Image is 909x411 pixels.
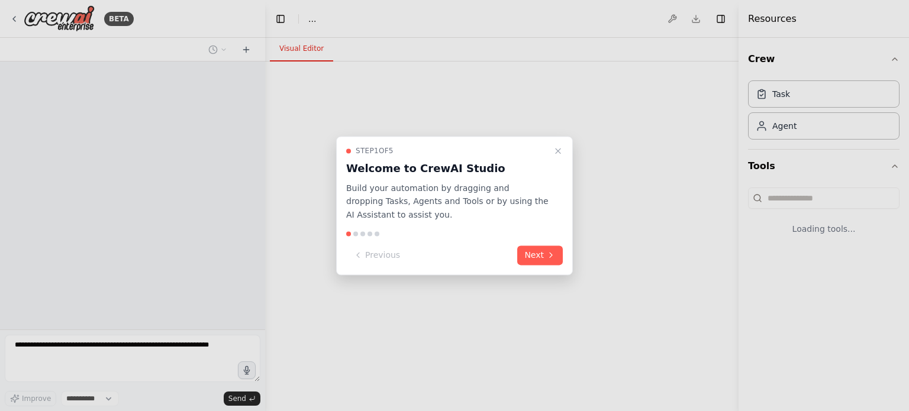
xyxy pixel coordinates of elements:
button: Hide left sidebar [272,11,289,27]
button: Previous [346,245,407,265]
p: Build your automation by dragging and dropping Tasks, Agents and Tools or by using the AI Assista... [346,182,549,222]
button: Next [517,245,563,265]
span: Step 1 of 5 [356,146,394,156]
button: Close walkthrough [551,144,565,158]
h3: Welcome to CrewAI Studio [346,160,549,177]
